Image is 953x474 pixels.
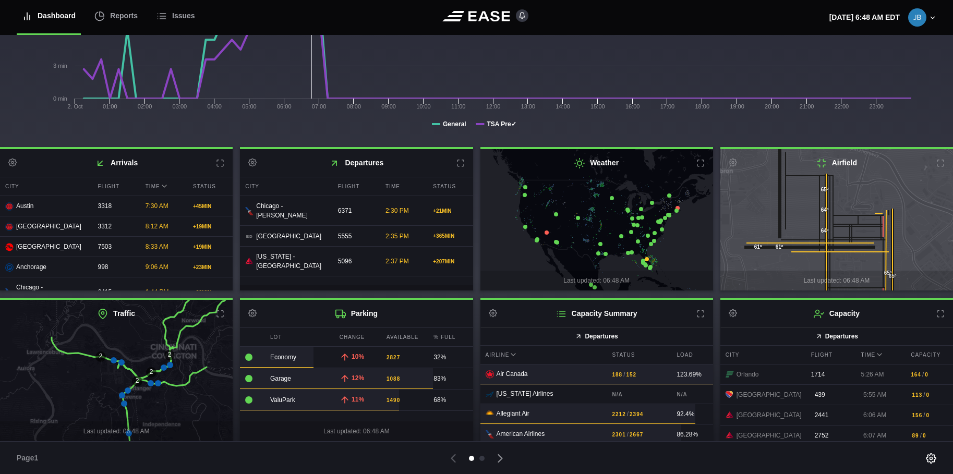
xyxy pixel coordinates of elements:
span: ED [245,233,254,241]
b: 2394 [630,410,643,418]
span: / [920,431,922,440]
tspan: General [443,120,466,128]
div: City [240,177,330,196]
div: Last updated: 06:48 AM [240,285,473,305]
b: 2301 [612,431,625,439]
b: 188 [612,371,622,379]
b: 0 [926,411,930,419]
div: Load [671,346,713,364]
span: / [922,370,924,379]
div: + 21 MIN [433,207,467,215]
div: + 19 MIN [193,223,227,230]
p: [DATE] 6:48 AM EDT [829,12,900,23]
span: 2:35 PM [385,233,409,240]
span: Anchorage [16,262,46,272]
h2: Capacity [720,300,953,327]
span: 8:33 AM [146,243,168,250]
text: 01:00 [103,103,117,110]
span: / [923,410,925,420]
div: 2 [95,351,106,362]
div: Last updated: 06:48 AM [720,271,953,290]
div: Lot [265,328,332,346]
span: Economy [270,354,296,361]
span: Air Canada [497,370,528,378]
div: + 45 MIN [193,202,227,210]
text: 18:00 [695,103,709,110]
div: Change [334,328,379,346]
span: American Airlines [497,430,545,437]
b: 1490 [387,396,400,404]
div: 123.69% [677,370,707,379]
span: [GEOGRAPHIC_DATA] [737,390,802,399]
span: [GEOGRAPHIC_DATA] [256,232,321,241]
b: 0 [923,432,926,440]
span: [US_STATE] Airlines [497,390,553,397]
div: 3312 [93,216,138,236]
b: 152 [626,371,636,379]
div: 998 [93,257,138,277]
div: 6371 [333,201,378,221]
span: 11% [352,396,364,403]
span: [US_STATE] - [GEOGRAPHIC_DATA] [256,252,325,271]
text: 17:00 [660,103,675,110]
text: 14:00 [556,103,570,110]
span: [GEOGRAPHIC_DATA] [737,410,802,420]
div: 7503 [93,237,138,257]
text: 16:00 [625,103,640,110]
tspan: 2. Oct [67,103,82,110]
span: 1:44 PM [146,288,169,296]
b: N/A [612,391,664,398]
div: Airline [480,346,605,364]
b: 156 [912,411,923,419]
div: Capacity [906,346,953,364]
span: 5:26 AM [861,371,884,378]
div: 68% [433,395,467,405]
div: 3318 [93,196,138,216]
h2: Weather [480,149,713,177]
b: 0 [925,371,928,379]
b: 2212 [612,410,625,418]
b: 2667 [630,431,643,439]
span: ValuPark [270,396,295,404]
span: Garage [270,375,291,382]
text: 07:00 [312,103,327,110]
text: 10:00 [416,103,431,110]
text: 09:00 [381,103,396,110]
text: 15:00 [590,103,605,110]
text: 04:00 [207,103,222,110]
h2: Parking [240,300,473,327]
div: + 33 MIN [193,288,227,296]
span: 5:55 AM [863,391,886,398]
div: Time [140,177,185,196]
span: / [627,430,629,439]
div: Time [380,177,425,196]
text: 06:00 [277,103,292,110]
h2: Capacity Summary [480,300,713,327]
span: / [627,409,629,419]
span: 2:30 PM [385,207,409,214]
button: Departures [480,327,713,346]
button: Departures [720,327,953,346]
span: 6:06 AM [863,411,886,419]
text: 22:00 [835,103,849,110]
span: Chicago - [PERSON_NAME] [16,283,85,301]
div: 92.4% [677,409,707,419]
b: 0 [926,391,930,399]
span: [GEOGRAPHIC_DATA] [737,431,802,440]
text: 19:00 [730,103,744,110]
div: 1714 [806,364,853,384]
text: 08:00 [347,103,361,110]
div: 32% [433,353,467,362]
div: 83% [433,374,467,383]
div: + 19 MIN [193,243,227,251]
div: 5555 [333,226,378,246]
div: Flight [93,177,138,196]
text: 02:00 [138,103,152,110]
div: City [720,346,803,364]
div: + 23 MIN [193,263,227,271]
h2: Departures [240,149,473,177]
div: 6415 [93,282,138,302]
span: 8:12 AM [146,223,168,230]
text: 13:00 [521,103,536,110]
tspan: TSA Pre✓ [487,120,516,128]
